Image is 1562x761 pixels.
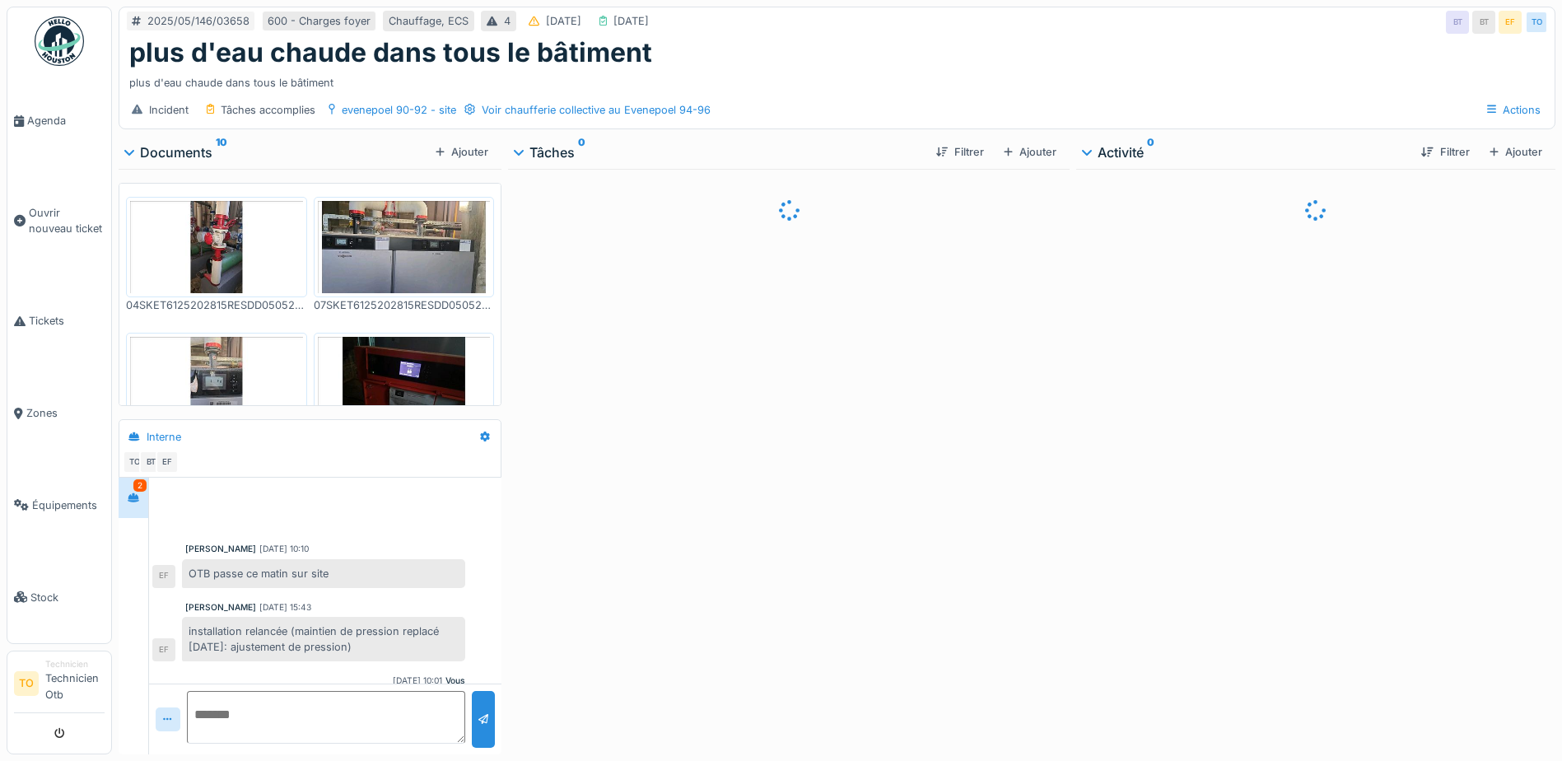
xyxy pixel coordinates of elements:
[149,102,189,118] div: Incident
[429,141,495,163] div: Ajouter
[7,551,111,643] a: Stock
[126,297,307,313] div: 04SKET6125202815RESDD05052025_1501.JPEG
[45,658,105,709] li: Technicien Otb
[268,13,371,29] div: 600 - Charges foyer
[504,13,511,29] div: 4
[546,13,581,29] div: [DATE]
[613,13,649,29] div: [DATE]
[182,617,465,661] div: installation relancée (maintien de pression replacé [DATE]: ajustement de pression)
[27,113,105,128] span: Agenda
[7,75,111,167] a: Agenda
[221,102,315,118] div: Tâches accomplies
[1480,98,1548,122] div: Actions
[389,13,469,29] div: Chauffage, ECS
[578,142,585,162] sup: 0
[156,451,179,474] div: EF
[1483,141,1549,163] div: Ajouter
[147,13,249,29] div: 2025/05/146/03658
[29,313,105,329] span: Tickets
[14,658,105,713] a: TO TechnicienTechnicien Otb
[216,142,227,162] sup: 10
[35,16,84,66] img: Badge_color-CXgf-gQk.svg
[1525,11,1548,34] div: TO
[259,543,309,555] div: [DATE] 10:10
[185,601,256,614] div: [PERSON_NAME]
[129,68,1545,91] div: plus d'eau chaude dans tous le bâtiment
[7,275,111,367] a: Tickets
[123,451,146,474] div: TO
[318,337,491,429] img: x6kqpqv5pnx8z2t24jmm02du335i
[32,497,105,513] span: Équipements
[1147,142,1154,162] sup: 0
[318,201,491,293] img: rizgt8ce1q51eh8cm3torc0zbasw
[152,638,175,661] div: EF
[130,201,303,293] img: 2eifcr2y95ee9ko3k5pthqmdg50k
[7,459,111,551] a: Équipements
[930,141,991,163] div: Filtrer
[129,37,652,68] h1: plus d'eau chaude dans tous le bâtiment
[182,559,465,588] div: OTB passe ce matin sur site
[1446,11,1469,34] div: BT
[133,479,147,492] div: 2
[1415,141,1476,163] div: Filtrer
[445,675,465,687] div: Vous
[14,671,39,696] li: TO
[259,601,311,614] div: [DATE] 15:43
[482,102,711,118] div: Voir chaufferie collective au Evenepoel 94-96
[26,405,105,421] span: Zones
[7,367,111,460] a: Zones
[185,543,256,555] div: [PERSON_NAME]
[1472,11,1495,34] div: BT
[997,141,1063,163] div: Ajouter
[130,337,303,429] img: ry313mejpkg0kr3bjytn5doa43wm
[342,102,456,118] div: evenepoel 90-92 - site
[1499,11,1522,34] div: EF
[1083,142,1408,162] div: Activité
[314,297,495,313] div: 07SKET6125202815RESDD05052025_1501.JPEG
[29,205,105,236] span: Ouvrir nouveau ticket
[139,451,162,474] div: BT
[152,565,175,588] div: EF
[147,429,181,445] div: Interne
[515,142,922,162] div: Tâches
[7,167,111,275] a: Ouvrir nouveau ticket
[45,658,105,670] div: Technicien
[30,590,105,605] span: Stock
[393,675,442,687] div: [DATE] 10:01
[125,142,429,162] div: Documents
